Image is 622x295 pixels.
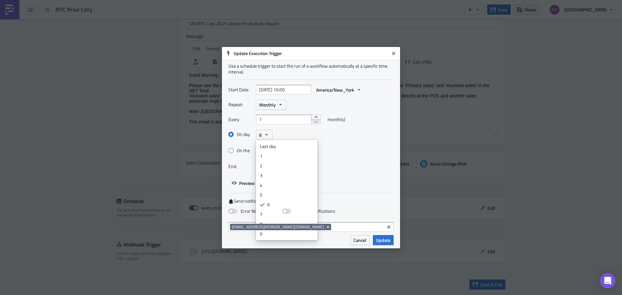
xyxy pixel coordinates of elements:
span: Update [376,237,390,244]
span: [EMAIL_ADDRESS][PERSON_NAME][DOMAIN_NAME] [232,224,324,230]
label: Success Notifications [282,208,335,214]
button: Cancel [350,235,370,245]
label: Every [228,115,253,124]
div: Good Morning, Please see the attached NYC 2025 SFA Productivity Report. We have optimized the rep... [3,3,309,75]
button: America/New_York [313,85,365,95]
div: 5 [260,192,314,198]
label: Start Date: [228,85,253,95]
input: YYYY-MM-DD HH:mm [256,85,311,95]
label: Error Notifications [228,208,276,214]
span: Monthly [259,101,276,108]
button: Close [389,49,398,58]
label: On day [228,131,256,137]
div: 6 [267,201,314,208]
div: 3 [260,172,314,179]
label: End: [228,162,253,171]
label: On the [228,148,256,153]
body: Rich Text Area. Press ALT-0 for help. [3,3,309,75]
button: increment [311,115,321,120]
div: 1 [260,153,314,159]
div: 9 [260,231,314,237]
button: Remove Tag [325,224,331,230]
button: Update [373,235,394,245]
button: Monthly [256,100,286,110]
div: Open Intercom Messenger [600,273,616,289]
div: 2 [260,163,314,169]
button: Clear selected items [385,223,393,231]
span: America/New_York [316,86,354,93]
div: 8 [260,221,314,227]
span: Preview next scheduled runs [239,180,296,187]
label: Send notification after scheduled run [228,198,394,204]
div: 7 [260,211,314,218]
span: 6 [259,131,262,138]
label: Repeat: [228,100,253,109]
button: Preview next scheduled runs [228,178,299,188]
div: Use a schedule trigger to start the run of a workflow automatically at a specific time interval. [228,63,394,75]
div: Last day [260,143,314,150]
button: decrement [311,119,321,124]
button: 6 [256,130,272,140]
span: Cancel [353,237,366,244]
div: 4 [260,182,314,188]
h6: Update Execution Trigger [234,51,389,56]
span: month(s) [328,115,345,124]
